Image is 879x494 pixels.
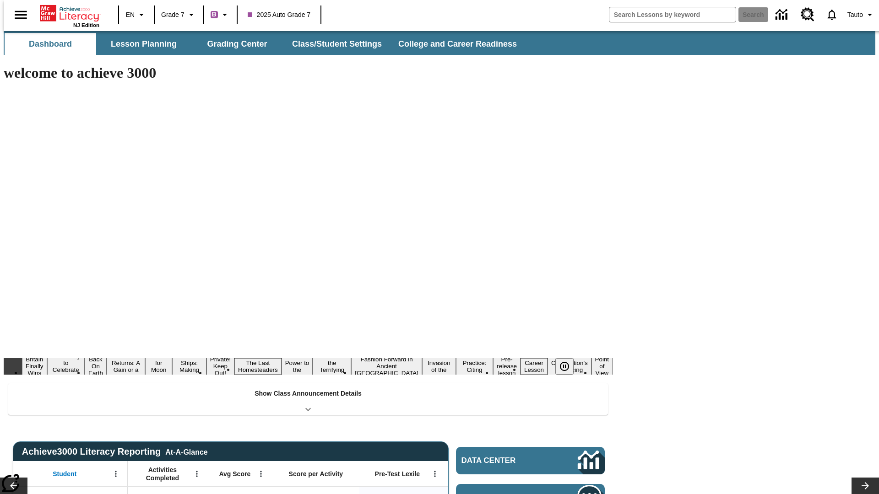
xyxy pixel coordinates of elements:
button: Boost Class color is purple. Change class color [207,6,234,23]
div: Home [40,3,99,28]
button: Open Menu [254,467,268,481]
button: Slide 17 Point of View [591,354,613,378]
button: Class/Student Settings [285,33,389,55]
button: Slide 3 Back On Earth [85,354,107,378]
div: Show Class Announcement Details [8,383,608,415]
button: Dashboard [5,33,96,55]
button: College and Career Readiness [391,33,524,55]
a: Data Center [770,2,795,27]
span: EN [126,10,135,20]
button: Slide 2 Get Ready to Celebrate Juneteenth! [47,351,85,381]
button: Pause [555,358,574,375]
button: Slide 10 Attack of the Terrifying Tomatoes [313,351,351,381]
span: Student [53,470,76,478]
span: Avg Score [219,470,250,478]
button: Grade: Grade 7, Select a grade [157,6,201,23]
button: Slide 11 Fashion Forward in Ancient Rome [351,354,422,378]
span: Pre-Test Lexile [375,470,420,478]
div: SubNavbar [4,33,525,55]
span: Achieve3000 Literacy Reporting [22,446,208,457]
span: Tauto [847,10,863,20]
button: Slide 8 The Last Homesteaders [234,358,282,375]
button: Slide 16 The Constitution's Balancing Act [548,351,591,381]
button: Profile/Settings [844,6,879,23]
h1: welcome to achieve 3000 [4,64,613,81]
button: Slide 6 Cruise Ships: Making Waves [172,351,206,381]
span: Score per Activity [289,470,343,478]
a: Home [40,4,99,22]
span: 2025 Auto Grade 7 [248,10,311,20]
button: Open Menu [428,467,442,481]
button: Open Menu [109,467,123,481]
div: SubNavbar [4,31,875,55]
button: Slide 14 Pre-release lesson [493,354,521,378]
button: Slide 4 Free Returns: A Gain or a Drain? [107,351,145,381]
button: Slide 7 Private! Keep Out! [206,354,234,378]
div: At-A-Glance [165,446,207,456]
button: Open side menu [7,1,34,28]
p: Show Class Announcement Details [255,389,362,398]
button: Slide 15 Career Lesson [521,358,548,375]
a: Resource Center, Will open in new tab [795,2,820,27]
span: Grade 7 [161,10,184,20]
button: Lesson Planning [98,33,190,55]
span: NJ Edition [73,22,99,28]
button: Slide 1 Britain Finally Wins [22,354,47,378]
button: Grading Center [191,33,283,55]
a: Data Center [456,447,605,474]
input: search field [609,7,736,22]
div: Pause [555,358,583,375]
button: Slide 9 Solar Power to the People [282,351,313,381]
span: Data Center [461,456,547,465]
a: Notifications [820,3,844,27]
button: Open Menu [190,467,204,481]
button: Language: EN, Select a language [122,6,151,23]
button: Slide 12 The Invasion of the Free CD [422,351,456,381]
button: Slide 5 Time for Moon Rules? [145,351,172,381]
span: Activities Completed [132,466,193,482]
button: Lesson carousel, Next [852,478,879,494]
span: B [212,9,217,20]
button: Slide 13 Mixed Practice: Citing Evidence [456,351,494,381]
